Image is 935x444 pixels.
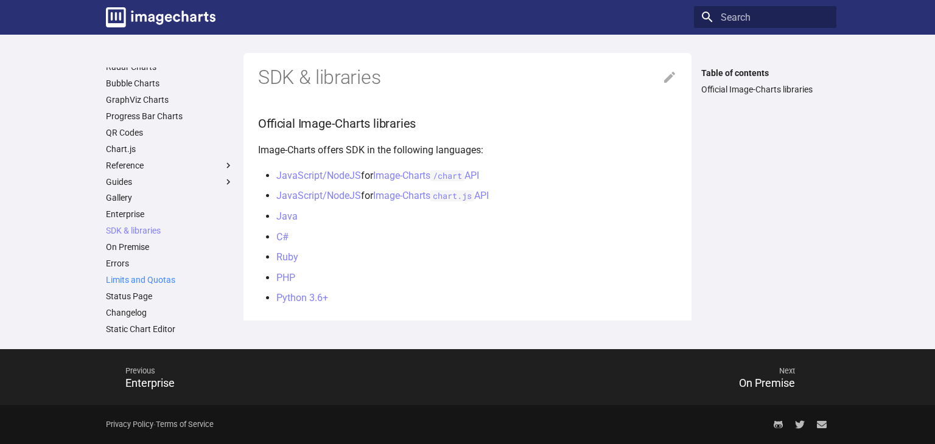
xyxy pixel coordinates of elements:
label: Table of contents [694,68,836,78]
a: Privacy Policy [106,420,153,429]
code: /chart [430,170,464,181]
span: On Premise [739,376,795,389]
a: Terms of Service [156,420,214,429]
a: Status Page [106,291,234,302]
label: Reference [106,160,234,171]
li: for [276,188,677,204]
a: Limits and Quotas [106,274,234,285]
span: Previous [113,356,453,386]
h3: Official Image-Charts libraries [258,114,677,133]
a: Enterprise [106,209,234,220]
a: Static Chart Editor [106,324,234,335]
a: Ruby [276,251,298,263]
label: Guides [106,176,234,187]
code: chart.js [430,190,474,201]
a: Gallery [106,192,234,203]
a: NextOn Premise [467,352,836,403]
a: Image-Charts documentation [101,2,220,32]
a: Python 3.6+ [276,292,328,304]
a: Errors [106,258,234,269]
a: Radar Charts [106,61,234,72]
p: Image-Charts offers SDK in the following languages: [258,142,677,158]
a: PHP [276,272,295,283]
a: C# [276,231,289,243]
li: for [276,168,677,184]
span: Enterprise [125,376,175,389]
a: GraphViz Charts [106,94,234,105]
a: Progress Bar Charts [106,111,234,122]
a: PreviousEnterprise [99,352,467,403]
a: Java [276,210,298,222]
input: Search [694,6,836,28]
a: Changelog [106,307,234,318]
div: - [106,414,214,435]
a: QR Codes [106,127,234,138]
a: Image-Chartschart.jsAPI [373,190,489,201]
nav: Table of contents [694,68,836,95]
a: Chart.js [106,144,234,154]
h1: SDK & libraries [258,65,677,91]
span: Next [467,356,807,386]
img: logo [106,7,215,27]
a: JavaScript/NodeJS [276,170,361,181]
a: On Premise [106,241,234,252]
a: JavaScript/NodeJS [276,190,361,201]
a: SDK & libraries [106,225,234,236]
a: Official Image-Charts libraries [701,84,829,95]
a: Bubble Charts [106,78,234,89]
a: Image-Charts/chartAPI [373,170,479,181]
